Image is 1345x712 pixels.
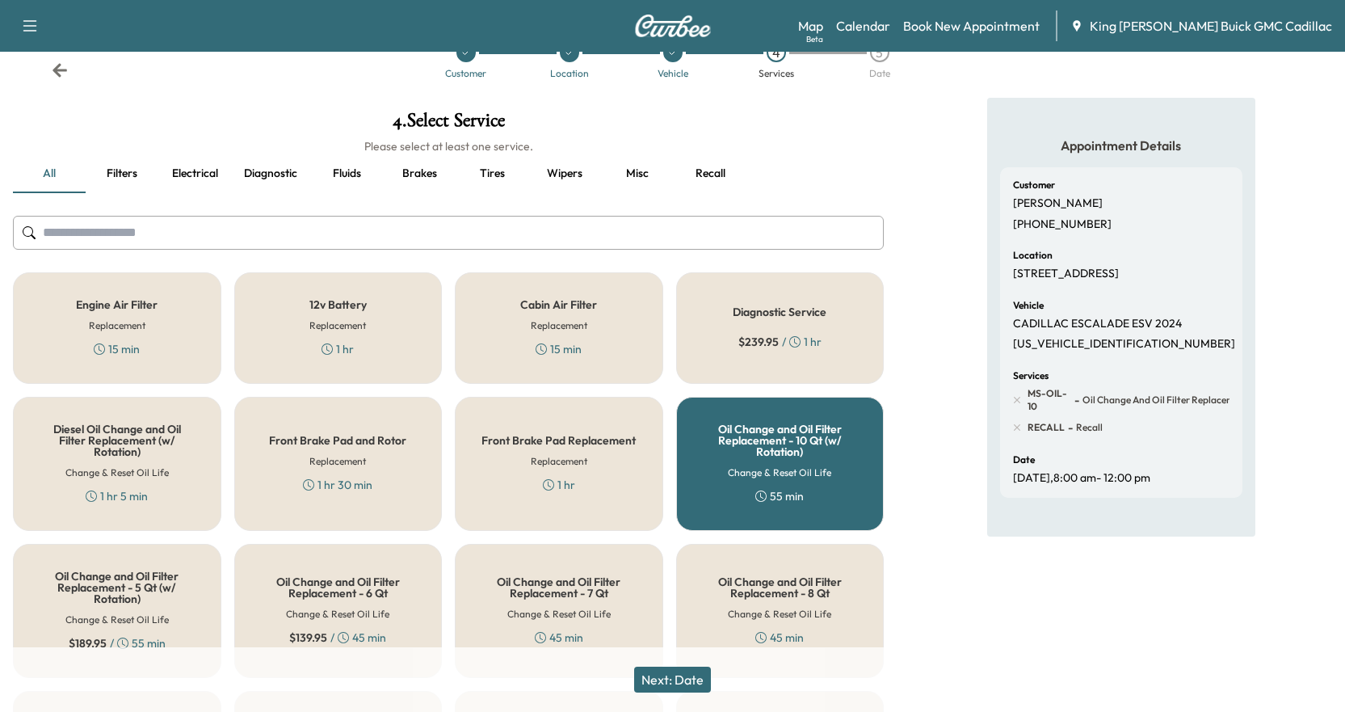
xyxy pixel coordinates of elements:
a: Book New Appointment [903,16,1040,36]
div: 1 hr 30 min [303,477,372,493]
div: basic tabs example [13,154,884,193]
button: Brakes [383,154,456,193]
span: Recall [1073,421,1103,434]
p: CADILLAC ESCALADE ESV 2024 [1013,317,1182,331]
button: Fluids [310,154,383,193]
h5: 12v Battery [309,299,367,310]
button: Recall [674,154,746,193]
div: 1 hr [543,477,575,493]
div: 55 min [755,488,804,504]
h6: Replacement [89,318,145,333]
div: Location [550,69,589,78]
h5: Oil Change and Oil Filter Replacement - 10 Qt (w/ Rotation) [703,423,858,457]
h5: Diagnostic Service [733,306,826,318]
h5: Oil Change and Oil Filter Replacement - 5 Qt (w/ Rotation) [40,571,195,605]
h5: Engine Air Filter [76,299,158,310]
div: 4 [767,43,786,62]
h6: Customer [1013,180,1055,190]
h6: Location [1013,251,1053,260]
span: MS-OIL-10 [1028,387,1072,413]
div: 45 min [535,630,583,646]
h6: Change & Reset Oil Life [286,607,389,621]
h6: Change & Reset Oil Life [65,466,169,480]
h6: Replacement [531,454,587,469]
div: / 1 hr [738,334,822,350]
button: Diagnostic [231,154,310,193]
a: Calendar [836,16,890,36]
div: 1 hr 5 min [86,488,148,504]
h6: Change & Reset Oil Life [728,607,831,621]
h5: Oil Change and Oil Filter Replacement - 6 Qt [261,576,416,599]
div: 5 [870,43,889,62]
p: [PHONE_NUMBER] [1013,217,1112,232]
div: 1 hr [322,341,354,357]
div: 15 min [94,341,140,357]
h6: Vehicle [1013,301,1044,310]
h6: Change & Reset Oil Life [65,613,169,627]
a: MapBeta [798,16,823,36]
button: Electrical [158,154,231,193]
p: [DATE] , 8:00 am - 12:00 pm [1013,471,1150,486]
span: Oil Change and Oil Filter Replacement - 10 Qt (w/ Rotation) [1079,394,1319,407]
h6: Replacement [531,318,587,333]
div: Customer [445,69,486,78]
button: Filters [86,154,158,193]
span: $ 189.95 [69,635,107,651]
div: 15 min [536,341,582,357]
img: Curbee Logo [634,15,712,37]
div: / 45 min [289,630,386,646]
span: $ 239.95 [738,334,779,350]
h6: Date [1013,455,1035,465]
h6: Please select at least one service. [13,138,884,154]
div: Vehicle [658,69,688,78]
p: [STREET_ADDRESS] [1013,267,1119,281]
div: 45 min [755,630,804,646]
button: all [13,154,86,193]
h5: Oil Change and Oil Filter Replacement - 8 Qt [703,576,858,599]
h6: Change & Reset Oil Life [728,466,831,480]
div: Date [869,69,890,78]
button: Wipers [528,154,601,193]
span: King [PERSON_NAME] Buick GMC Cadillac [1090,16,1332,36]
div: / 55 min [69,635,166,651]
div: Beta [806,33,823,45]
button: Next: Date [634,667,711,693]
span: RECALL [1028,421,1065,434]
button: Tires [456,154,528,193]
h5: Front Brake Pad Replacement [481,435,636,446]
h6: Replacement [309,454,366,469]
h5: Diesel Oil Change and Oil Filter Replacement (w/ Rotation) [40,423,195,457]
h5: Appointment Details [1000,137,1242,154]
h5: Front Brake Pad and Rotor [269,435,406,446]
div: Services [759,69,794,78]
p: [PERSON_NAME] [1013,196,1103,211]
h6: Replacement [309,318,366,333]
span: $ 139.95 [289,630,327,646]
h5: Oil Change and Oil Filter Replacement - 7 Qt [481,576,637,599]
h5: Cabin Air Filter [520,299,597,310]
h6: Change & Reset Oil Life [507,607,611,621]
div: Back [52,62,68,78]
h6: Services [1013,371,1049,381]
h1: 4 . Select Service [13,111,884,138]
span: - [1071,392,1079,408]
p: [US_VEHICLE_IDENTIFICATION_NUMBER] [1013,337,1235,352]
span: - [1065,419,1073,436]
button: Misc [601,154,674,193]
